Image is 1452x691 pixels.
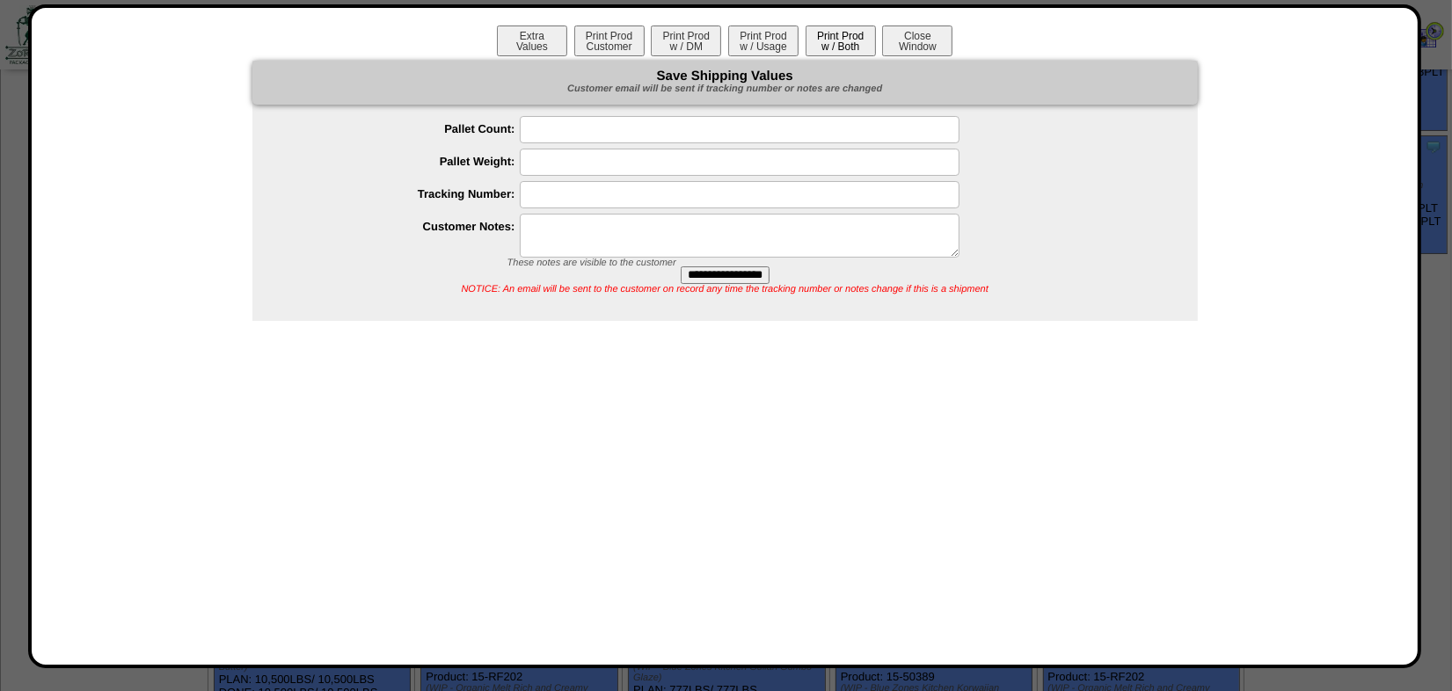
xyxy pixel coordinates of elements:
button: CloseWindow [882,25,952,56]
button: Print Prodw / DM [651,25,721,56]
span: NOTICE: An email will be sent to the customer on record any time the tracking number or notes cha... [462,284,989,295]
div: Save Shipping Values [252,61,1198,105]
button: ExtraValues [497,25,567,56]
button: Print Prodw / Usage [728,25,799,56]
label: Pallet Weight: [288,155,521,168]
label: Tracking Number: [288,187,521,200]
button: Print Prodw / Both [806,25,876,56]
div: Customer email will be sent if tracking number or notes are changed [252,83,1198,96]
a: CloseWindow [880,40,954,53]
label: Pallet Count: [288,122,521,135]
button: Print ProdCustomer [574,25,645,56]
label: Customer Notes: [288,220,521,233]
span: These notes are visible to the customer [507,258,676,268]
